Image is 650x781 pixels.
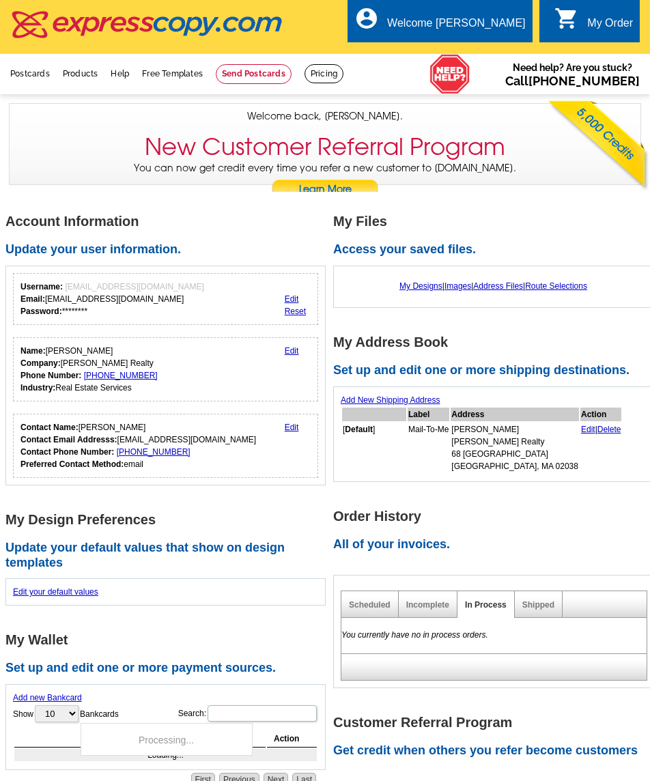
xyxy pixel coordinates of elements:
div: Who should we contact regarding order issues? [13,414,318,478]
div: Your personal details. [13,337,318,401]
p: You can now get credit every time you refer a new customer to [DOMAIN_NAME]. [10,161,640,200]
a: Add New Shipping Address [341,395,440,405]
a: Help [111,69,129,79]
td: Mail-To-Me [408,423,449,473]
a: Incomplete [406,600,449,610]
th: Action [267,730,317,748]
a: Route Selections [525,281,587,291]
strong: Name: [20,346,46,356]
a: [PHONE_NUMBER] [84,371,158,380]
select: ShowBankcards [35,705,79,722]
h2: Set up and edit one or more payment sources. [5,661,333,676]
a: Edit [285,294,299,304]
a: [PHONE_NUMBER] [117,447,190,457]
label: Search: [178,704,318,723]
th: Label [408,408,449,421]
div: Processing... [81,723,253,756]
td: | [580,423,622,473]
strong: Industry: [20,383,55,393]
a: Images [444,281,471,291]
i: account_circle [354,6,379,31]
div: My Order [587,17,633,36]
div: Your login information. [13,273,318,325]
strong: Phone Number: [20,371,81,380]
strong: Email: [20,294,45,304]
a: Edit your default values [13,587,98,597]
strong: Username: [20,282,63,292]
a: Postcards [10,69,50,79]
input: Search: [208,705,317,722]
img: help [429,54,470,94]
a: My Designs [399,281,442,291]
h1: Account Information [5,214,333,229]
h1: My Design Preferences [5,513,333,527]
a: shopping_cart My Order [554,15,633,32]
span: Welcome back, [PERSON_NAME]. [247,109,403,124]
a: Edit [285,423,299,432]
a: Learn More [271,180,379,200]
a: Address Files [473,281,523,291]
strong: Company: [20,358,61,368]
div: | | | [341,273,646,299]
h3: New Customer Referral Program [145,133,505,161]
th: Address [451,408,579,421]
a: Edit [581,425,595,434]
td: [PERSON_NAME] [PERSON_NAME] Realty 68 [GEOGRAPHIC_DATA] [GEOGRAPHIC_DATA], MA 02038 [451,423,579,473]
h2: Update your user information. [5,242,333,257]
label: Show Bankcards [13,704,119,724]
strong: Contact Phone Number: [20,447,114,457]
strong: Contact Email Addresss: [20,435,117,444]
span: [EMAIL_ADDRESS][DOMAIN_NAME] [65,282,203,292]
i: shopping_cart [554,6,579,31]
b: Default [345,425,373,434]
div: [PERSON_NAME] [EMAIL_ADDRESS][DOMAIN_NAME] email [20,421,256,470]
span: Call [505,74,640,88]
a: Reset [285,307,306,316]
strong: Contact Name: [20,423,79,432]
a: Shipped [522,600,554,610]
strong: Password: [20,307,62,316]
a: Products [63,69,98,79]
a: Delete [597,425,621,434]
td: [ ] [342,423,406,473]
a: Add new Bankcard [13,693,82,702]
h2: Update your default values that show on design templates [5,541,333,570]
a: Edit [285,346,299,356]
a: [PHONE_NUMBER] [528,74,640,88]
span: Need help? Are you stuck? [505,61,640,88]
a: In Process [465,600,507,610]
a: Free Templates [142,69,203,79]
strong: Preferred Contact Method: [20,459,124,469]
a: Scheduled [349,600,391,610]
td: Loading... [14,749,317,761]
h1: My Wallet [5,633,333,647]
div: Welcome [PERSON_NAME] [387,17,525,36]
em: You currently have no in process orders. [341,630,488,640]
th: Action [580,408,622,421]
div: [PERSON_NAME] [PERSON_NAME] Realty Real Estate Services [20,345,158,394]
